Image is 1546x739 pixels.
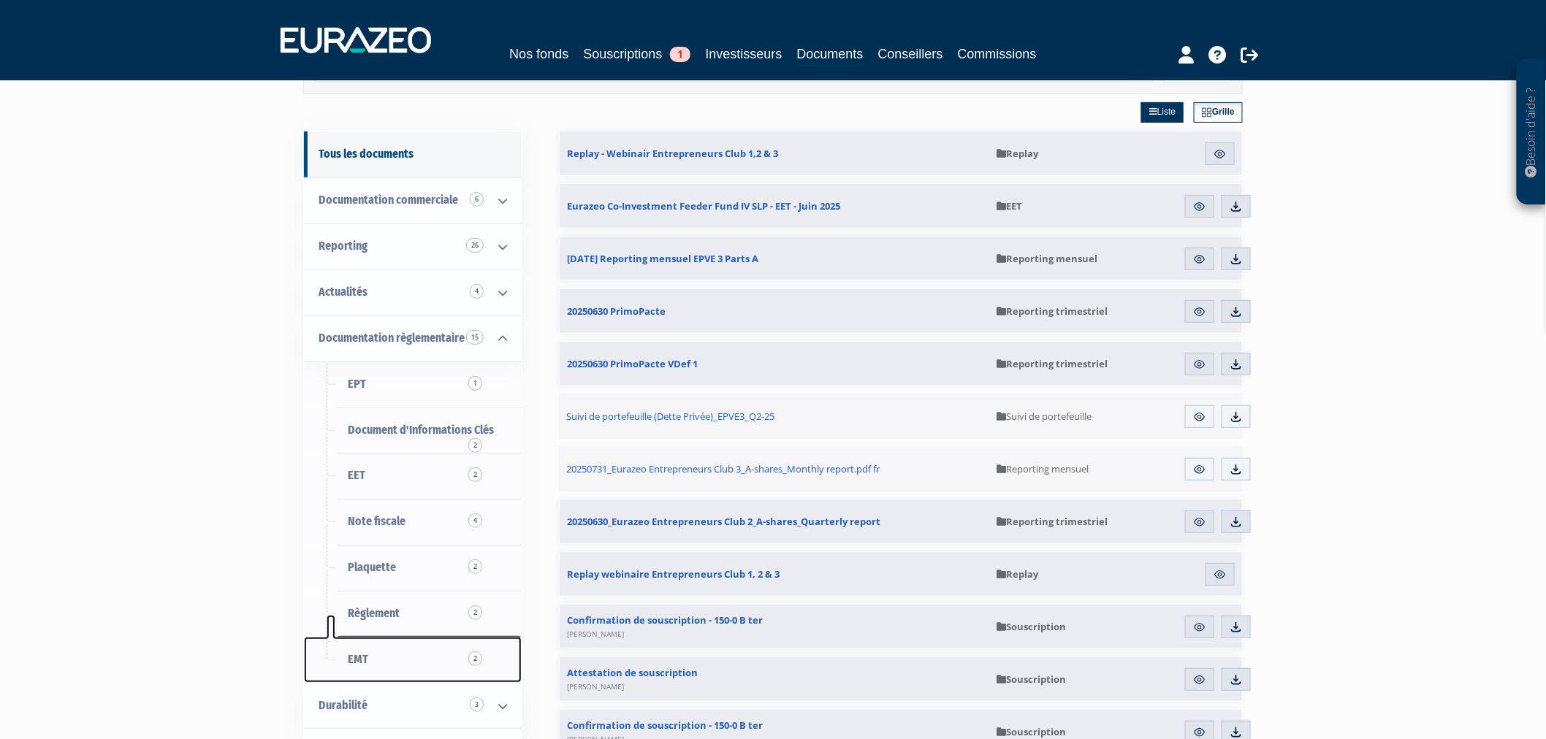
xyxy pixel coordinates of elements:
img: eye.svg [1214,568,1227,581]
img: download.svg [1230,621,1243,634]
span: 2 [468,559,482,574]
p: Besoin d'aide ? [1523,66,1540,198]
span: 4 [470,284,484,299]
span: EMT [348,652,368,666]
span: Souscription [997,620,1066,633]
span: Règlement [348,606,400,620]
img: eye.svg [1193,305,1206,318]
a: 20250630 PrimoPacte [560,289,989,333]
span: Replay [997,567,1038,581]
img: eye.svg [1193,463,1206,476]
a: Attestation de souscription[PERSON_NAME] [560,657,989,701]
span: 15 [466,330,484,345]
span: [PERSON_NAME] [567,681,624,692]
img: download.svg [1230,410,1243,424]
img: 1732889491-logotype_eurazeo_blanc_rvb.png [281,27,431,53]
span: 20250630 PrimoPacte [567,305,666,318]
a: Actualités 4 [304,269,522,315]
img: eye.svg [1193,726,1206,739]
span: 3 [470,697,484,712]
a: 20250630 PrimoPacte VDef 1 [560,342,989,386]
a: Liste [1141,102,1184,123]
img: eye.svg [1193,253,1206,266]
img: eye.svg [1193,673,1206,686]
a: Investisseurs [705,44,782,64]
img: download.svg [1230,358,1243,371]
span: Replay [997,147,1038,160]
a: Conseillers [878,44,943,64]
img: download.svg [1230,200,1243,213]
a: [DATE] Reporting mensuel EPVE 3 Parts A [560,237,989,280]
a: Plaquette2 [304,545,522,591]
span: 2 [468,467,482,482]
img: eye.svg [1193,200,1206,213]
span: 1 [468,376,482,391]
img: download.svg [1230,463,1243,476]
span: 6 [470,192,484,207]
span: EET [997,199,1022,212]
span: EET [348,468,365,482]
span: Confirmation de souscription - 150-0 B ter [567,613,763,640]
a: Suivi de portefeuille (Dette Privée)_EPVE3_Q2-25 [559,394,990,439]
span: Suivi de portefeuille [997,410,1092,423]
span: 2 [468,651,482,666]
img: eye.svg [1193,410,1206,424]
span: Eurazeo Co-Investment Feeder Fund IV SLP - EET - Juin 2025 [567,199,840,212]
a: Confirmation de souscription - 150-0 B ter[PERSON_NAME] [560,605,989,648]
a: EMT2 [304,637,522,683]
span: Souscription [997,673,1066,686]
a: Tous les documents [304,131,522,177]
span: Reporting mensuel [997,462,1089,475]
span: 20250731_Eurazeo Entrepreneurs Club 3_A-shares_Monthly report.pdf fr [566,462,880,475]
span: [DATE] Reporting mensuel EPVE 3 Parts A [567,252,758,265]
span: Actualités [319,285,368,299]
span: EPT [348,377,366,391]
span: Documentation règlementaire [319,331,465,345]
span: Reporting trimestriel [997,515,1108,528]
a: 20250630_Eurazeo Entrepreneurs Club 2_A-shares_Quarterly report [560,499,989,543]
a: Règlement2 [304,591,522,637]
a: Reporting 26 [304,223,522,269]
a: Replay - Webinair Entrepreneurs Club 1,2 & 3 [560,131,989,175]
span: Documentation commerciale [319,193,458,207]
span: Reporting trimestriel [997,357,1108,370]
span: Attestation de souscription [567,666,698,692]
span: 2 [468,438,482,453]
a: Documents [797,44,864,66]
img: eye.svg [1193,358,1206,371]
img: download.svg [1230,726,1243,739]
span: Replay - Webinair Entrepreneurs Club 1,2 & 3 [567,147,778,160]
span: Replay webinaire Entrepreneurs Club 1, 2 & 3 [567,567,780,581]
a: Documentation commerciale 6 [304,177,522,223]
span: Souscription [997,725,1066,738]
span: Reporting [319,239,368,253]
span: Note fiscale [348,514,405,528]
img: download.svg [1230,673,1243,686]
img: eye.svg [1214,148,1227,161]
a: Commissions [958,44,1037,64]
span: Plaquette [348,560,396,574]
a: Grille [1194,102,1243,123]
span: Reporting trimestriel [997,305,1108,318]
img: download.svg [1230,516,1243,529]
span: [PERSON_NAME] [567,629,624,639]
span: Suivi de portefeuille (Dette Privée)_EPVE3_Q2-25 [566,410,774,423]
span: 4 [468,513,482,528]
span: Document d'Informations Clés [348,423,494,437]
a: Documentation règlementaire 15 [304,315,522,361]
a: Nos fonds [509,44,568,64]
span: 20250630 PrimoPacte VDef 1 [567,357,698,370]
img: eye.svg [1193,516,1206,529]
span: 20250630_Eurazeo Entrepreneurs Club 2_A-shares_Quarterly report [567,515,880,528]
a: Durabilité 3 [304,683,522,729]
span: Reporting mensuel [997,252,1097,265]
img: download.svg [1230,305,1243,318]
a: Note fiscale4 [304,499,522,545]
span: 1 [670,47,690,62]
a: Eurazeo Co-Investment Feeder Fund IV SLP - EET - Juin 2025 [560,184,989,228]
a: Souscriptions1 [583,44,690,64]
img: eye.svg [1193,621,1206,634]
span: 26 [466,238,484,253]
a: 20250731_Eurazeo Entrepreneurs Club 3_A-shares_Monthly report.pdf fr [559,446,990,491]
span: Durabilité [319,698,368,712]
